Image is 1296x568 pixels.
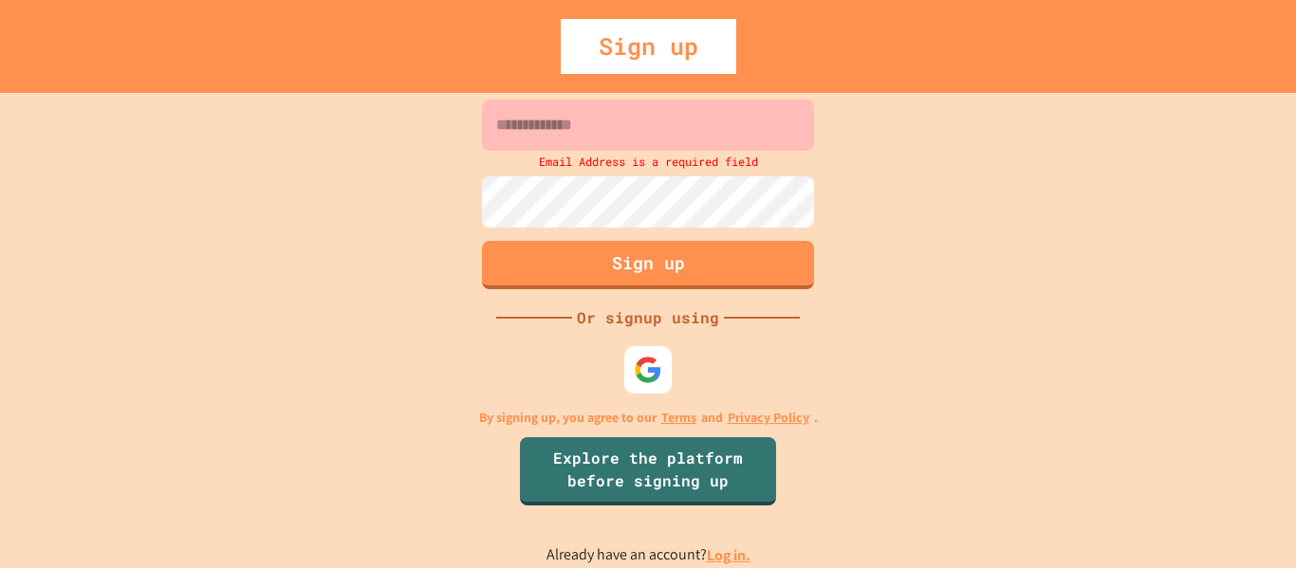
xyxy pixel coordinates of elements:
[477,151,819,172] div: Email Address is a required field
[520,437,776,505] a: Explore the platform before signing up
[561,19,736,74] div: Sign up
[707,545,750,565] a: Log in.
[572,306,724,329] div: Or signup using
[661,408,696,428] a: Terms
[546,543,750,567] p: Already have an account?
[482,241,814,289] button: Sign up
[634,356,662,384] img: google-icon.svg
[479,408,818,428] p: By signing up, you agree to our and .
[728,408,809,428] a: Privacy Policy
